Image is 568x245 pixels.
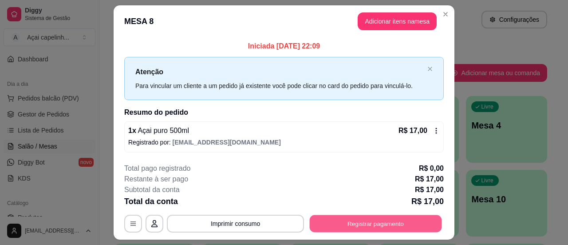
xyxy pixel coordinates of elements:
button: Adicionar itens namesa [358,12,437,30]
span: [EMAIL_ADDRESS][DOMAIN_NAME] [173,139,281,146]
p: R$ 17,00 [415,174,444,185]
p: Atenção [135,66,424,77]
p: R$ 0,00 [419,163,444,174]
h2: Resumo do pedido [124,107,444,118]
header: MESA 8 [114,5,454,37]
button: Close [438,7,453,21]
p: Subtotal da conta [124,185,180,195]
p: R$ 17,00 [411,195,444,208]
p: Restante à ser pago [124,174,188,185]
div: Para vincular um cliente a um pedido já existente você pode clicar no card do pedido para vinculá... [135,81,424,91]
p: Registrado por: [128,138,440,147]
p: Iniciada [DATE] 22:09 [124,41,444,52]
p: 1 x [128,125,189,136]
button: Imprimir consumo [167,215,304,233]
span: Açai puro 500ml [136,127,189,134]
p: R$ 17,00 [415,185,444,195]
p: Total pago registrado [124,163,190,174]
p: Total da conta [124,195,178,208]
p: R$ 17,00 [398,125,427,136]
span: close [427,66,433,72]
button: close [427,66,433,72]
button: Registrar pagamento [310,215,442,233]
